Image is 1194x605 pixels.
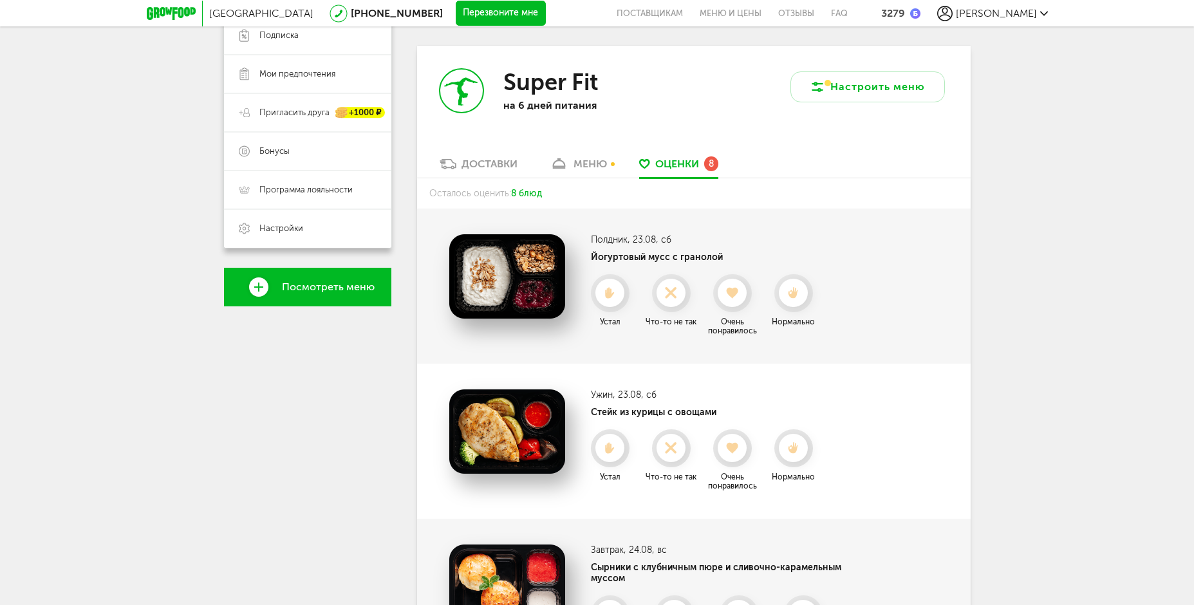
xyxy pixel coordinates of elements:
[224,16,391,55] a: Подписка
[224,268,391,306] a: Посмотреть меню
[259,184,353,196] span: Программа лояльности
[282,281,375,293] span: Посмотреть меню
[765,317,823,326] div: Нормально
[503,99,671,111] p: на 6 дней питания
[224,93,391,132] a: Пригласить друга +1000 ₽
[591,407,823,418] h4: Стейк из курицы с овощами
[543,157,613,178] a: меню
[581,317,639,326] div: Устал
[613,389,657,400] span: , 23.08, сб
[642,317,700,326] div: Что-то не так
[449,389,565,474] img: Стейк из курицы с овощами
[259,145,290,157] span: Бонусы
[704,156,718,171] div: 8
[456,1,546,26] button: Перезвоните мне
[449,234,565,319] img: Йогуртовый мусс с гранолой
[462,158,518,170] div: Доставки
[642,472,700,481] div: Что-то не так
[224,132,391,171] a: Бонусы
[910,8,920,19] img: bonus_b.cdccf46.png
[633,157,725,178] a: Оценки 8
[417,11,971,28] h1: Заказы
[581,472,639,481] div: Устал
[224,209,391,248] a: Настройки
[790,71,945,102] button: Настроить меню
[259,68,335,80] span: Мои предпочтения
[417,178,971,209] div: Осталось оценить:
[591,562,855,584] h4: Сырники с клубничным пюре и сливочно-карамельным муссом
[765,472,823,481] div: Нормально
[209,7,313,19] span: [GEOGRAPHIC_DATA]
[624,544,667,555] span: , 24.08, вс
[224,171,391,209] a: Программа лояльности
[881,7,905,19] div: 3279
[259,30,299,41] span: Подписка
[591,252,823,263] h4: Йогуртовый мусс с гранолой
[704,317,761,335] div: Очень понравилось
[511,188,542,199] span: 8 блюд
[503,68,598,96] h3: Super Fit
[591,234,823,245] h3: Полдник
[591,389,823,400] h3: Ужин
[433,157,524,178] a: Доставки
[574,158,607,170] div: меню
[259,223,303,234] span: Настройки
[956,7,1037,19] span: [PERSON_NAME]
[351,7,443,19] a: [PHONE_NUMBER]
[336,107,385,118] div: +1000 ₽
[628,234,671,245] span: , 23.08, сб
[591,544,855,555] h3: Завтрак
[259,107,330,118] span: Пригласить друга
[224,55,391,93] a: Мои предпочтения
[704,472,761,490] div: Очень понравилось
[655,158,699,170] span: Оценки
